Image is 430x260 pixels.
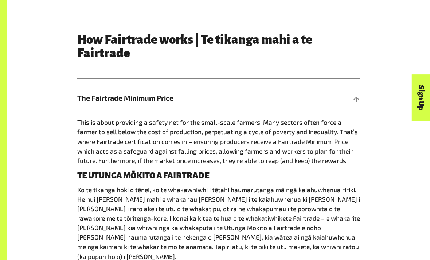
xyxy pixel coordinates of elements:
[77,171,360,180] h4: TE UTUNGA MŌKITO A FAIRTRADE
[77,119,358,164] span: This is about providing a safety net for the small-scale farmers. Many sectors often force a farm...
[77,33,360,60] h3: How Fairtrade works | Te tikanga mahi a te Fairtrade
[77,93,289,104] span: The Fairtrade Minimum Price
